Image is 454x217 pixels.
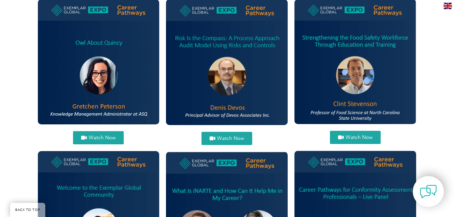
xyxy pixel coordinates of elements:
span: Watch Now [217,136,244,141]
span: Watch Now [89,135,116,140]
img: en [444,3,452,9]
span: Watch Now [345,135,373,140]
a: BACK TO TOP [10,203,45,217]
a: Watch Now [330,131,381,144]
a: Watch Now [201,132,252,145]
a: Watch Now [73,131,124,144]
img: contact-chat.png [420,183,437,200]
